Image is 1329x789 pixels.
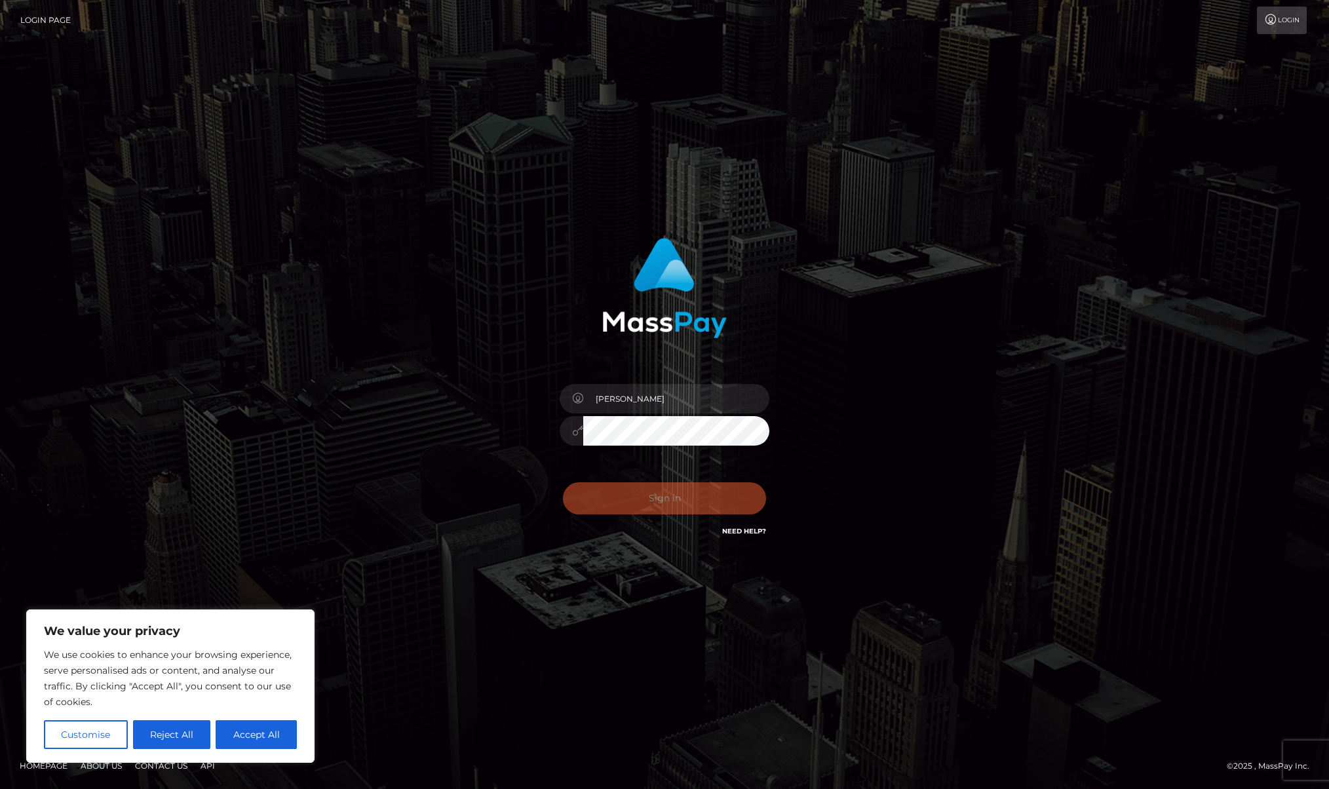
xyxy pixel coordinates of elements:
[130,756,193,776] a: Contact Us
[20,7,71,34] a: Login Page
[602,238,727,338] img: MassPay Login
[44,623,297,639] p: We value your privacy
[75,756,127,776] a: About Us
[722,527,766,535] a: Need Help?
[1257,7,1307,34] a: Login
[133,720,211,749] button: Reject All
[195,756,220,776] a: API
[44,720,128,749] button: Customise
[1227,759,1319,773] div: © 2025 , MassPay Inc.
[14,756,73,776] a: Homepage
[26,609,315,763] div: We value your privacy
[583,384,769,414] input: Username...
[216,720,297,749] button: Accept All
[44,647,297,710] p: We use cookies to enhance your browsing experience, serve personalised ads or content, and analys...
